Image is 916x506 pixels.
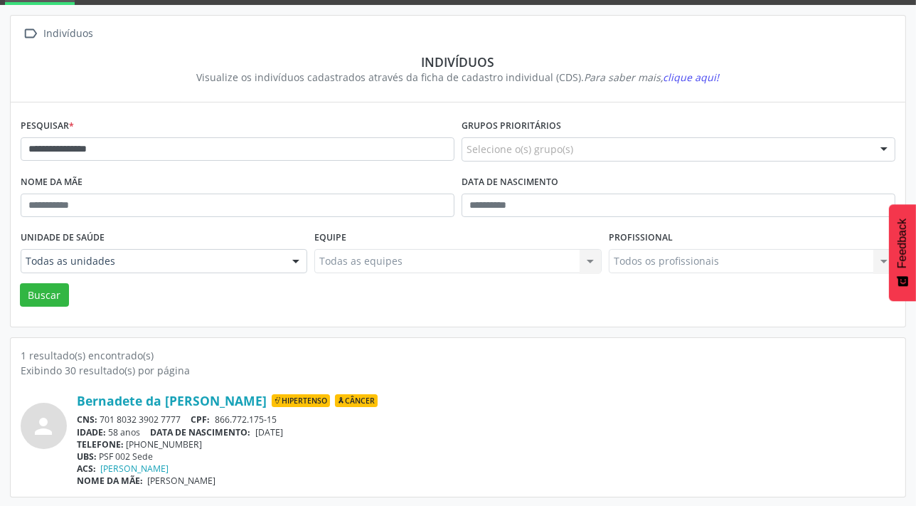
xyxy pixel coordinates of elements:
span: Todas as unidades [26,254,278,268]
span: Selecione o(s) grupo(s) [467,142,573,157]
a: [PERSON_NAME] [101,463,169,475]
i: Para saber mais, [585,70,720,84]
span: clique aqui! [664,70,720,84]
label: Data de nascimento [462,172,558,194]
label: Unidade de saúde [21,227,105,249]
label: Grupos prioritários [462,115,561,137]
span: CNS: [77,413,97,426]
label: Nome da mãe [21,172,82,194]
span: [PERSON_NAME] [148,475,216,487]
span: Feedback [896,218,909,268]
a: Bernadete da [PERSON_NAME] [77,393,267,409]
span: ACS: [77,463,96,475]
div: 701 8032 3902 7777 [77,413,895,426]
span: DATA DE NASCIMENTO: [151,426,251,438]
span: Câncer [335,394,378,407]
span: [DATE] [255,426,283,438]
button: Buscar [20,283,69,307]
div: Exibindo 30 resultado(s) por página [21,363,895,378]
div: Visualize os indivíduos cadastrados através da ficha de cadastro individual (CDS). [31,70,885,85]
a:  Indivíduos [21,23,96,44]
div: [PHONE_NUMBER] [77,438,895,450]
span: 866.772.175-15 [215,413,277,426]
span: TELEFONE: [77,438,124,450]
span: IDADE: [77,426,106,438]
i:  [21,23,41,44]
label: Equipe [314,227,346,249]
button: Feedback - Mostrar pesquisa [889,204,916,301]
div: 58 anos [77,426,895,438]
span: Hipertenso [272,394,330,407]
div: Indivíduos [41,23,96,44]
label: Pesquisar [21,115,74,137]
span: CPF: [191,413,211,426]
div: 1 resultado(s) encontrado(s) [21,348,895,363]
label: Profissional [609,227,673,249]
div: PSF 002 Sede [77,450,895,463]
span: UBS: [77,450,97,463]
div: Indivíduos [31,54,885,70]
span: NOME DA MÃE: [77,475,143,487]
i: person [31,413,57,439]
